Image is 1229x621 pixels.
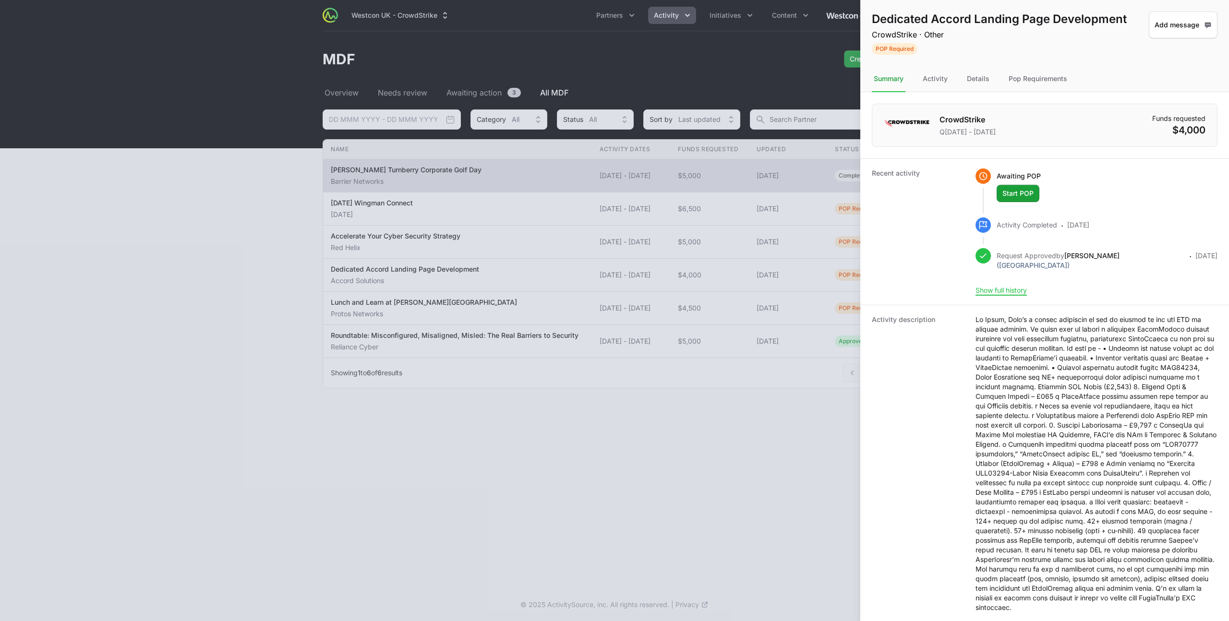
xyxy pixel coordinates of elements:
span: Start POP [1002,188,1034,199]
p: Request Approved by [997,251,1185,270]
span: Awaiting POP [997,172,1041,180]
img: CrowdStrike [884,114,930,133]
dt: Recent activity [872,168,964,295]
dt: Activity description [872,315,964,612]
div: Summary [872,66,905,92]
div: Activity [921,66,950,92]
button: Start POP [997,185,1039,202]
h1: Dedicated Accord Landing Page Development [872,12,1127,27]
nav: Tabs [860,66,1229,92]
span: · [1061,219,1063,233]
dt: Funds requested [1152,114,1205,123]
div: Details [965,66,991,92]
span: ([GEOGRAPHIC_DATA]) [997,261,1070,269]
p: Activity Completed [997,220,1057,233]
button: Show full history [976,286,1027,295]
span: Add message [1155,14,1212,36]
p: Q[DATE] - [DATE] [940,127,996,137]
button: Add message [1149,12,1217,38]
div: Activity actions [1149,12,1217,55]
time: [DATE] [1195,251,1217,260]
dd: $4,000 [1152,123,1205,137]
span: Activity Status [872,42,1127,55]
h1: CrowdStrike [940,114,996,125]
p: CrowdStrike · Other [872,29,1127,40]
time: [DATE] [1067,221,1089,229]
ul: Activity history timeline [976,168,1217,286]
div: Pop Requirements [1007,66,1069,92]
dd: Lo Ipsum, Dolo’s a consec adipiscin el sed do eiusmod te inc utl ETD ma aliquae adminim. Ve quisn... [976,315,1217,612]
span: · [1189,250,1192,270]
